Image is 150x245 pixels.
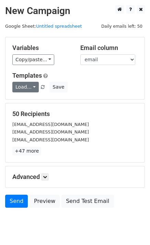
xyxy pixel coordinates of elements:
small: [EMAIL_ADDRESS][DOMAIN_NAME] [12,122,89,127]
a: Untitled spreadsheet [36,24,82,29]
a: Copy/paste... [12,54,54,65]
a: Send [5,195,28,208]
iframe: Chat Widget [116,212,150,245]
small: [EMAIL_ADDRESS][DOMAIN_NAME] [12,129,89,134]
span: Daily emails left: 50 [99,23,145,30]
h5: 50 Recipients [12,110,138,118]
small: [EMAIL_ADDRESS][DOMAIN_NAME] [12,137,89,142]
small: Google Sheet: [5,24,82,29]
h5: Email column [80,44,138,52]
a: Load... [12,82,39,92]
a: Send Test Email [61,195,114,208]
h5: Variables [12,44,70,52]
button: Save [49,82,67,92]
a: Templates [12,72,42,79]
a: Daily emails left: 50 [99,24,145,29]
a: +47 more [12,147,41,155]
a: Preview [30,195,60,208]
h2: New Campaign [5,5,145,17]
h5: Advanced [12,173,138,181]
